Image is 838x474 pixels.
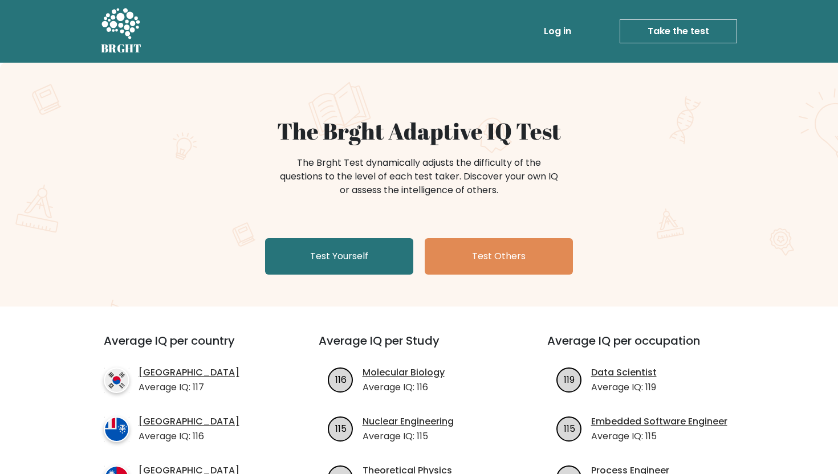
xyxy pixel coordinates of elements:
[104,334,278,361] h3: Average IQ per country
[139,366,239,379] a: [GEOGRAPHIC_DATA]
[335,373,346,386] text: 116
[591,415,727,428] a: Embedded Software Engineer
[139,381,239,394] p: Average IQ: 117
[563,422,575,435] text: 115
[363,366,445,379] a: Molecular Biology
[620,19,737,43] a: Take the test
[547,334,748,361] h3: Average IQ per occupation
[363,430,454,443] p: Average IQ: 115
[104,416,129,442] img: country
[276,156,562,197] div: The Brght Test dynamically adjusts the difficulty of the questions to the level of each test take...
[104,367,129,393] img: country
[539,20,576,43] a: Log in
[335,422,346,435] text: 115
[425,238,573,275] a: Test Others
[591,366,657,379] a: Data Scientist
[363,381,445,394] p: Average IQ: 116
[101,42,142,55] h5: BRGHT
[319,334,520,361] h3: Average IQ per Study
[591,381,657,394] p: Average IQ: 119
[591,430,727,443] p: Average IQ: 115
[363,415,454,428] a: Nuclear Engineering
[139,430,239,443] p: Average IQ: 116
[141,117,697,145] h1: The Brght Adaptive IQ Test
[139,415,239,428] a: [GEOGRAPHIC_DATA]
[265,238,413,275] a: Test Yourself
[101,5,142,58] a: BRGHT
[564,373,575,386] text: 119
